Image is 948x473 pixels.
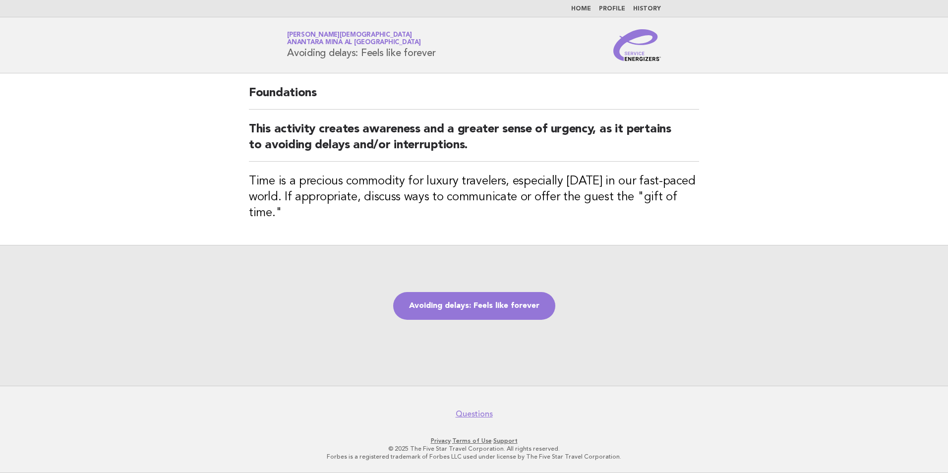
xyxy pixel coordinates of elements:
[249,85,699,110] h2: Foundations
[456,409,493,419] a: Questions
[571,6,591,12] a: Home
[493,437,518,444] a: Support
[599,6,625,12] a: Profile
[452,437,492,444] a: Terms of Use
[287,32,435,58] h1: Avoiding delays: Feels like forever
[171,437,777,445] p: · ·
[249,174,699,221] h3: Time is a precious commodity for luxury travelers, especially [DATE] in our fast-paced world. If ...
[393,292,555,320] a: Avoiding delays: Feels like forever
[287,40,421,46] span: Anantara Mina al [GEOGRAPHIC_DATA]
[613,29,661,61] img: Service Energizers
[633,6,661,12] a: History
[431,437,451,444] a: Privacy
[171,453,777,461] p: Forbes is a registered trademark of Forbes LLC used under license by The Five Star Travel Corpora...
[249,121,699,162] h2: This activity creates awareness and a greater sense of urgency, as it pertains to avoiding delays...
[287,32,421,46] a: [PERSON_NAME][DEMOGRAPHIC_DATA]Anantara Mina al [GEOGRAPHIC_DATA]
[171,445,777,453] p: © 2025 The Five Star Travel Corporation. All rights reserved.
